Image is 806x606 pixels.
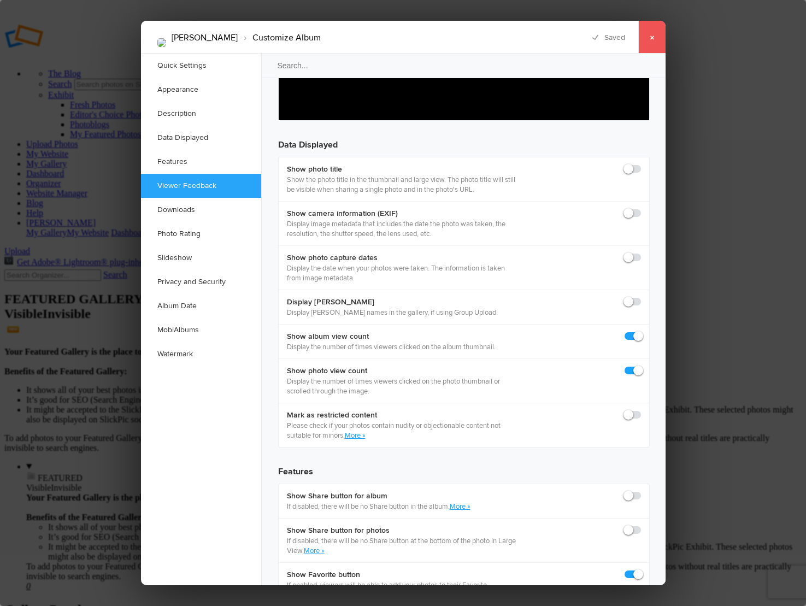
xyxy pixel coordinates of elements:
[287,421,517,440] p: Please check if your photos contain nudity or objectionable content not suitable for minors.
[287,366,517,376] b: Show photo view count
[287,376,517,396] p: Display the number of times viewers clicked on the photo thumbnail or scrolled through the image.
[141,246,261,270] a: Slideshow
[261,53,667,78] input: Search...
[304,546,325,555] a: More »
[287,580,517,600] p: If enabled, viewers will be able to add your photos to their Favorite collection.
[287,536,517,556] p: If disabled, there will be no Share button at the bottom of the photo in Large View.
[141,222,261,246] a: Photo Rating
[450,502,470,511] a: More »
[287,491,470,502] b: Show Share button for album
[287,219,517,239] p: Display image metadata that includes the date the photo was taken, the resolution, the shutter sp...
[638,21,666,54] a: ×
[141,126,261,150] a: Data Displayed
[157,38,166,47] img: Nikki_Grabelle01.jpg
[141,102,261,126] a: Description
[287,308,498,317] p: Display [PERSON_NAME] names in the gallery, if using Group Upload.
[141,342,261,366] a: Watermark
[287,175,517,195] p: Show the photo title in the thumbnail and large view. The photo title will still be visible when ...
[238,28,321,47] li: Customize Album
[287,164,517,175] b: Show photo title
[287,208,517,219] b: Show camera information (EXIF)
[287,342,496,352] p: Display the number of times viewers clicked on the album thumbnail.
[287,331,496,342] b: Show album view count
[141,78,261,102] a: Appearance
[141,294,261,318] a: Album Date
[287,252,517,263] b: Show photo capture dates
[278,130,650,151] h3: Data Displayed
[279,37,649,120] iframe: Rich Text Area. Press ALT-F9 for menu. Press ALT-F10 for toolbar. Press ALT-0 for help
[141,150,261,174] a: Features
[287,297,498,308] b: Display [PERSON_NAME]
[278,456,650,478] h3: Features
[141,54,261,78] a: Quick Settings
[287,502,470,511] p: If disabled, there will be no Share button in the album.
[141,318,261,342] a: MobiAlbums
[287,410,517,421] b: Mark as restricted content
[287,263,517,283] p: Display the date when your photos were taken. The information is taken from image metadata.
[141,270,261,294] a: Privacy and Security
[172,28,238,47] li: [PERSON_NAME]
[141,198,261,222] a: Downloads
[345,431,366,440] a: More »
[141,174,261,198] a: Viewer Feedback
[287,569,517,580] b: Show Favorite button
[287,525,517,536] b: Show Share button for photos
